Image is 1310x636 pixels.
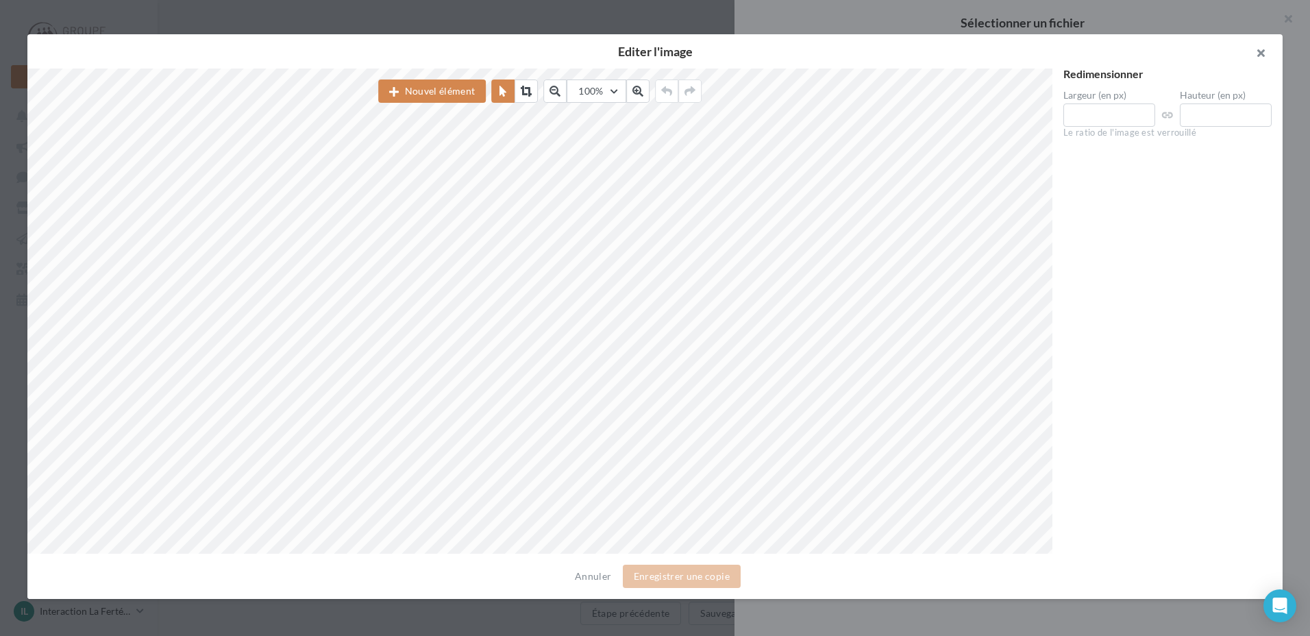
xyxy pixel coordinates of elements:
button: Enregistrer une copie [623,565,741,588]
label: Largeur (en px) [1063,90,1155,100]
div: Le ratio de l'image est verrouillé [1063,127,1272,139]
div: Open Intercom Messenger [1263,589,1296,622]
h2: Editer l'image [49,45,1261,58]
label: Hauteur (en px) [1180,90,1272,100]
div: Redimensionner [1063,69,1272,79]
